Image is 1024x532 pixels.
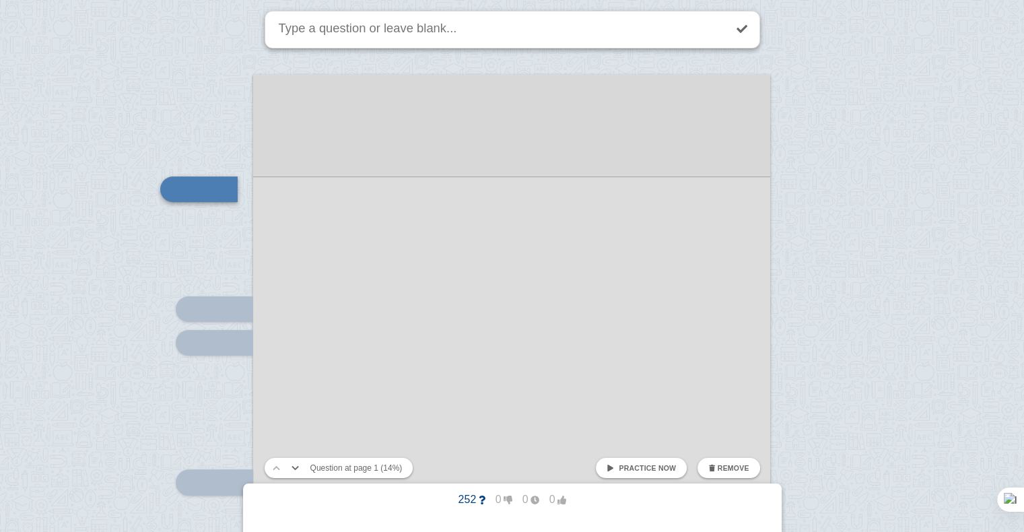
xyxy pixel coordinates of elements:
[305,458,408,478] button: Question at page 1 (14%)
[512,494,539,506] span: 0
[485,494,512,506] span: 0
[458,494,485,506] span: 252
[718,464,749,472] span: Remove
[596,458,687,478] a: Practice now
[697,458,759,478] button: Remove
[619,464,676,472] span: Practice now
[448,489,577,510] button: 252000
[539,494,566,506] span: 0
